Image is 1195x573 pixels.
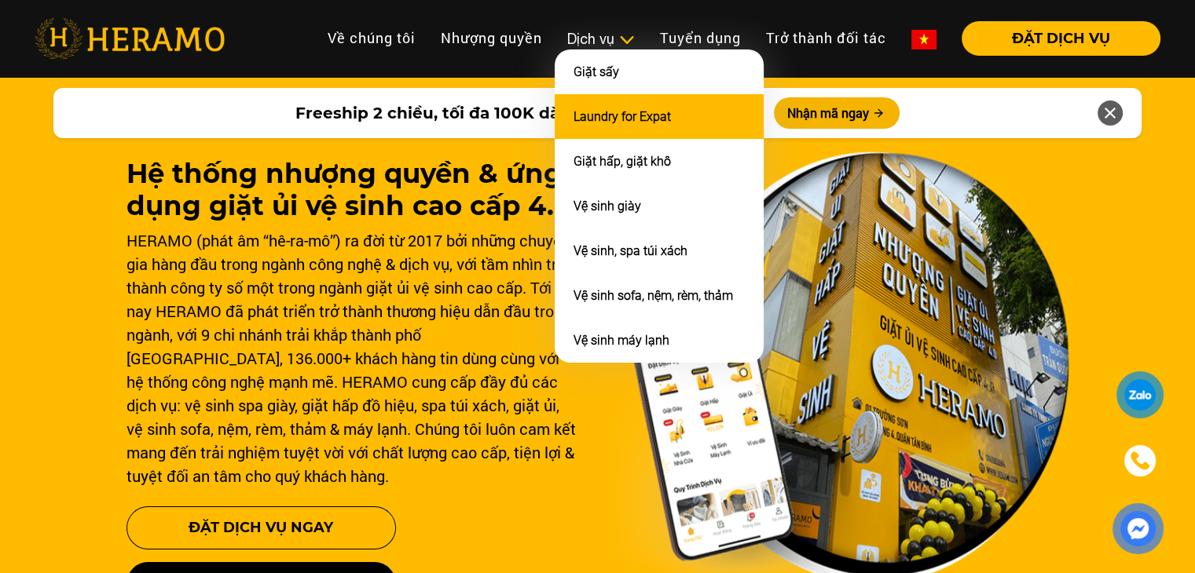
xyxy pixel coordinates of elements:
[35,18,225,59] img: heramo-logo.png
[295,101,755,125] span: Freeship 2 chiều, tối đa 100K dành cho khách hàng mới
[1119,440,1161,482] a: phone-icon
[126,228,579,487] div: HERAMO (phát âm “hê-ra-mô”) ra đời từ 2017 bởi những chuyên gia hàng đầu trong ngành công nghệ & ...
[774,97,900,129] button: Nhận mã ngay
[911,30,937,49] img: vn-flag.png
[574,154,671,169] a: Giặt hấp, giặt khô
[647,21,753,55] a: Tuyển dụng
[428,21,555,55] a: Nhượng quyền
[574,288,733,303] a: Vệ sinh sofa, nệm, rèm, thảm
[574,199,641,214] a: Vệ sinh giày
[1130,451,1150,471] img: phone-icon
[574,333,669,348] a: Vệ sinh máy lạnh
[567,28,635,49] div: Dịch vụ
[753,21,899,55] a: Trở thành đối tác
[315,21,428,55] a: Về chúng tôi
[574,243,687,258] a: Vệ sinh, spa túi xách
[126,506,396,549] button: Đặt Dịch Vụ Ngay
[962,21,1160,56] button: ĐẶT DỊCH VỤ
[618,32,635,48] img: subToggleIcon
[574,109,671,124] a: Laundry for Expat
[574,64,619,79] a: Giặt sấy
[949,31,1160,46] a: ĐẶT DỊCH VỤ
[126,158,579,222] h1: Hệ thống nhượng quyền & ứng dụng giặt ủi vệ sinh cao cấp 4.0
